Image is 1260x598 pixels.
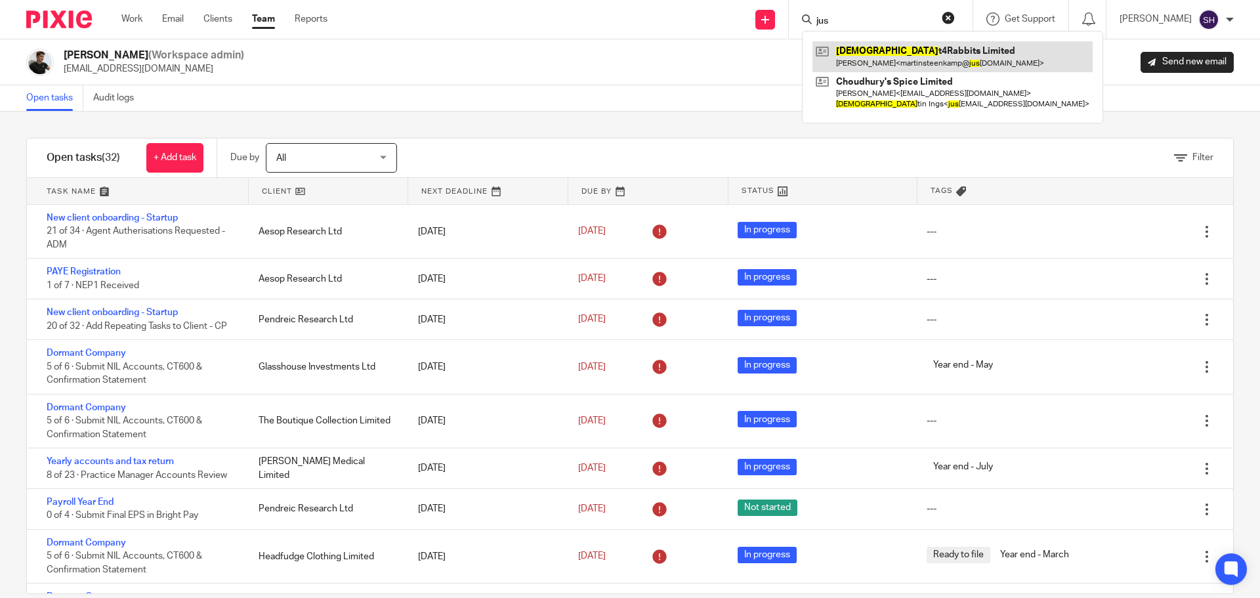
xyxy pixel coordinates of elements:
[47,457,174,466] a: Yearly accounts and tax return
[47,151,120,165] h1: Open tasks
[148,50,244,60] span: (Workspace admin)
[578,504,606,513] span: [DATE]
[26,11,92,28] img: Pixie
[738,222,797,238] span: In progress
[927,313,936,326] div: ---
[121,12,142,26] a: Work
[405,307,564,333] div: [DATE]
[405,496,564,522] div: [DATE]
[738,411,797,427] span: In progress
[47,349,126,358] a: Dormant Company
[578,362,606,372] span: [DATE]
[578,416,606,425] span: [DATE]
[927,357,999,374] span: Year end - May
[245,266,405,292] div: Aesop Research Ltd
[1005,14,1055,24] span: Get Support
[245,219,405,245] div: Aesop Research Ltd
[927,272,936,286] div: ---
[47,552,202,575] span: 5 of 6 · Submit NIL Accounts, CT600 & Confirmation Statement
[93,85,144,111] a: Audit logs
[578,274,606,284] span: [DATE]
[738,310,797,326] span: In progress
[738,547,797,563] span: In progress
[162,12,184,26] a: Email
[405,408,564,434] div: [DATE]
[252,12,275,26] a: Team
[230,151,259,164] p: Due by
[738,269,797,286] span: In progress
[405,354,564,380] div: [DATE]
[26,49,54,76] img: IMG_7968222222sasasa.jpg
[1192,153,1213,162] span: Filter
[927,459,999,475] span: Year end - July
[245,448,405,488] div: [PERSON_NAME] Medical Limited
[942,11,955,24] button: Clear
[245,354,405,380] div: Glasshouse Investments Ltd
[47,538,126,547] a: Dormant Company
[931,185,953,196] span: Tags
[245,544,405,570] div: Headfudge Clothing Limited
[738,459,797,475] span: In progress
[47,322,227,331] span: 20 of 32 · Add Repeating Tasks to Client - CP
[47,471,227,480] span: 8 of 23 · Practice Manager Accounts Review
[1141,52,1234,73] a: Send new email
[405,266,564,292] div: [DATE]
[738,500,797,516] span: Not started
[1198,9,1219,30] img: svg%3E
[405,455,564,481] div: [DATE]
[47,281,139,290] span: 1 of 7 · NEP1 Received
[927,225,936,238] div: ---
[47,213,178,223] a: New client onboarding - Startup
[47,308,178,317] a: New client onboarding - Startup
[578,552,606,561] span: [DATE]
[405,219,564,245] div: [DATE]
[47,267,121,276] a: PAYE Registration
[245,408,405,434] div: The Boutique Collection Limited
[64,49,244,62] h2: [PERSON_NAME]
[102,152,120,163] span: (32)
[245,307,405,333] div: Pendreic Research Ltd
[47,227,225,250] span: 21 of 34 · Agent Autherisations Requested - ADM
[47,416,202,439] span: 5 of 6 · Submit NIL Accounts, CT600 & Confirmation Statement
[276,154,286,163] span: All
[146,143,203,173] a: + Add task
[47,498,114,507] a: Payroll Year End
[203,12,232,26] a: Clients
[927,502,936,515] div: ---
[47,511,198,521] span: 0 of 4 · Submit Final EPS in Bright Pay
[994,547,1076,563] span: Year end - March
[738,357,797,374] span: In progress
[927,414,936,427] div: ---
[578,315,606,324] span: [DATE]
[578,227,606,236] span: [DATE]
[47,362,202,385] span: 5 of 6 · Submit NIL Accounts, CT600 & Confirmation Statement
[927,547,990,563] span: Ready to file
[295,12,327,26] a: Reports
[1120,12,1192,26] p: [PERSON_NAME]
[578,463,606,473] span: [DATE]
[815,16,933,28] input: Search
[64,62,244,75] p: [EMAIL_ADDRESS][DOMAIN_NAME]
[405,544,564,570] div: [DATE]
[26,85,83,111] a: Open tasks
[47,403,126,412] a: Dormant Company
[245,496,405,522] div: Pendreic Research Ltd
[742,185,774,196] span: Status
